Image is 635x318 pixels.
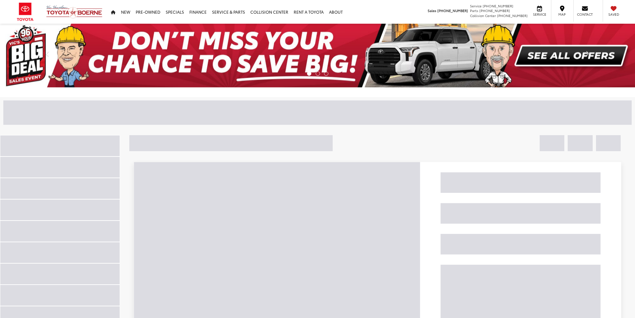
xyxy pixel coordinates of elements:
span: Service [532,12,547,17]
span: Collision Center [470,13,496,18]
span: Parts [470,8,478,13]
span: Sales [428,8,436,13]
span: [PHONE_NUMBER] [497,13,528,18]
span: Contact [577,12,593,17]
span: Map [555,12,569,17]
span: [PHONE_NUMBER] [437,8,468,13]
span: [PHONE_NUMBER] [483,3,513,8]
img: Vic Vaughan Toyota of Boerne [46,5,103,19]
span: Service [470,3,482,8]
span: [PHONE_NUMBER] [479,8,510,13]
span: Saved [606,12,621,17]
